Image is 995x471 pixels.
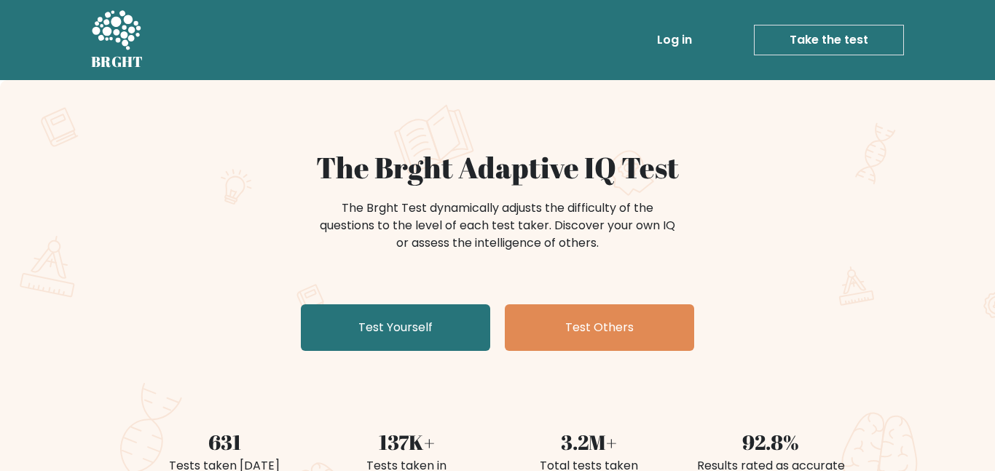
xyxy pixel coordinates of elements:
[91,6,143,74] a: BRGHT
[506,427,671,457] div: 3.2M+
[651,25,698,55] a: Log in
[324,427,489,457] div: 137K+
[315,199,680,252] div: The Brght Test dynamically adjusts the difficulty of the questions to the level of each test take...
[688,427,853,457] div: 92.8%
[142,427,307,457] div: 631
[301,304,490,351] a: Test Yourself
[505,304,694,351] a: Test Others
[754,25,904,55] a: Take the test
[91,53,143,71] h5: BRGHT
[142,150,853,185] h1: The Brght Adaptive IQ Test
